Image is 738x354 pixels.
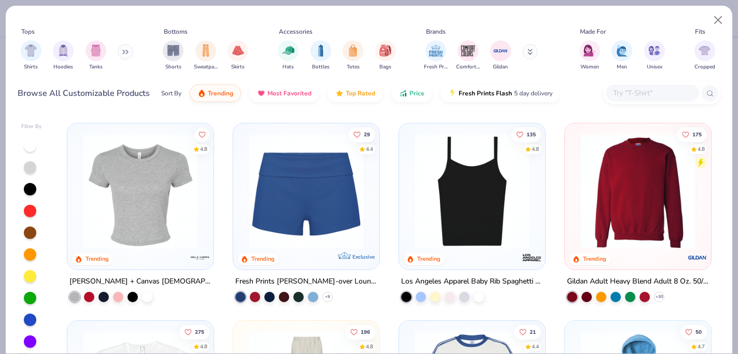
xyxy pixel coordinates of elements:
span: Women [580,63,599,71]
div: filter for Hats [278,40,299,71]
span: Tanks [89,63,103,71]
img: Men Image [616,45,628,56]
div: 4.8 [366,343,373,350]
img: Skirts Image [232,45,244,56]
button: filter button [53,40,74,71]
img: Bottles Image [315,45,327,56]
div: 4.8 [532,146,539,153]
span: Bottles [312,63,330,71]
span: 21 [530,329,536,334]
button: filter button [694,40,715,71]
div: Filter By [21,123,42,131]
span: 175 [692,132,702,137]
span: Cropped [694,63,715,71]
span: Totes [347,63,360,71]
span: Fresh Prints Flash [459,89,512,97]
img: trending.gif [197,89,206,97]
button: Like [511,128,541,142]
div: 4.4 [366,146,373,153]
div: filter for Comfort Colors [456,40,480,71]
button: filter button [644,40,665,71]
div: filter for Shirts [21,40,41,71]
div: Brands [426,27,446,36]
div: filter for Shorts [163,40,183,71]
img: Los Angeles Apparel logo [521,247,542,268]
img: 2b7564bd-f87b-4f7f-9c6b-7cf9a6c4e730 [369,134,494,249]
span: 29 [364,132,370,137]
button: filter button [228,40,248,71]
img: Fresh Prints Image [428,43,444,59]
span: Top Rated [346,89,375,97]
div: [PERSON_NAME] + Canvas [DEMOGRAPHIC_DATA]' Micro Ribbed Baby Tee [69,275,211,288]
div: filter for Bottles [310,40,331,71]
span: 275 [195,329,205,334]
button: filter button [194,40,218,71]
div: filter for Sweatpants [194,40,218,71]
div: filter for Skirts [228,40,248,71]
button: Top Rated [328,84,383,102]
img: Bella + Canvas logo [190,247,210,268]
div: Bottoms [164,27,188,36]
img: Unisex Image [648,45,660,56]
span: Hats [282,63,294,71]
span: Most Favorited [267,89,311,97]
div: filter for Cropped [694,40,715,71]
img: Cropped Image [699,45,711,56]
span: Shorts [165,63,181,71]
span: Bags [379,63,391,71]
button: Like [677,128,707,142]
button: filter button [310,40,331,71]
img: Comfort Colors Image [460,43,476,59]
img: Gildan logo [687,247,707,268]
button: filter button [424,40,448,71]
img: Tanks Image [90,45,102,56]
button: filter button [579,40,600,71]
button: filter button [163,40,183,71]
button: Price [391,84,432,102]
span: Hoodies [53,63,73,71]
button: Like [180,324,210,339]
button: Like [348,128,375,142]
span: 5 day delivery [514,88,552,100]
div: filter for Bags [375,40,396,71]
div: Accessories [279,27,313,36]
span: Exclusive [352,253,375,260]
button: Close [708,10,728,30]
div: 4.8 [698,146,705,153]
button: filter button [375,40,396,71]
div: Tops [21,27,35,36]
div: filter for Men [612,40,632,71]
img: Bags Image [379,45,391,56]
span: + 9 [325,294,330,300]
span: Comfort Colors [456,63,480,71]
img: c7b025ed-4e20-46ac-9c52-55bc1f9f47df [575,134,701,249]
img: Shorts Image [167,45,179,56]
img: Sweatpants Image [200,45,211,56]
div: Made For [580,27,606,36]
button: Like [195,128,210,142]
img: aa15adeb-cc10-480b-b531-6e6e449d5067 [78,134,203,249]
div: 4.7 [698,343,705,350]
div: filter for Women [579,40,600,71]
div: filter for Gildan [490,40,511,71]
div: filter for Tanks [86,40,106,71]
img: d60be0fe-5443-43a1-ac7f-73f8b6aa2e6e [244,134,369,249]
span: Unisex [647,63,662,71]
img: TopRated.gif [335,89,344,97]
img: flash.gif [448,89,457,97]
div: Fresh Prints [PERSON_NAME]-over Lounge Shorts [235,275,377,288]
img: Hoodies Image [58,45,69,56]
img: most_fav.gif [257,89,265,97]
button: Like [345,324,375,339]
button: Like [680,324,707,339]
span: Trending [208,89,233,97]
img: df0d61e8-2aa9-4583-81f3-fc8252e5a59e [534,134,660,249]
span: 50 [696,329,702,334]
div: 4.8 [201,343,208,350]
div: 4.8 [201,146,208,153]
button: filter button [21,40,41,71]
img: cbf11e79-2adf-4c6b-b19e-3da42613dd1b [409,134,535,249]
div: filter for Fresh Prints [424,40,448,71]
div: Sort By [161,89,181,98]
div: filter for Unisex [644,40,665,71]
